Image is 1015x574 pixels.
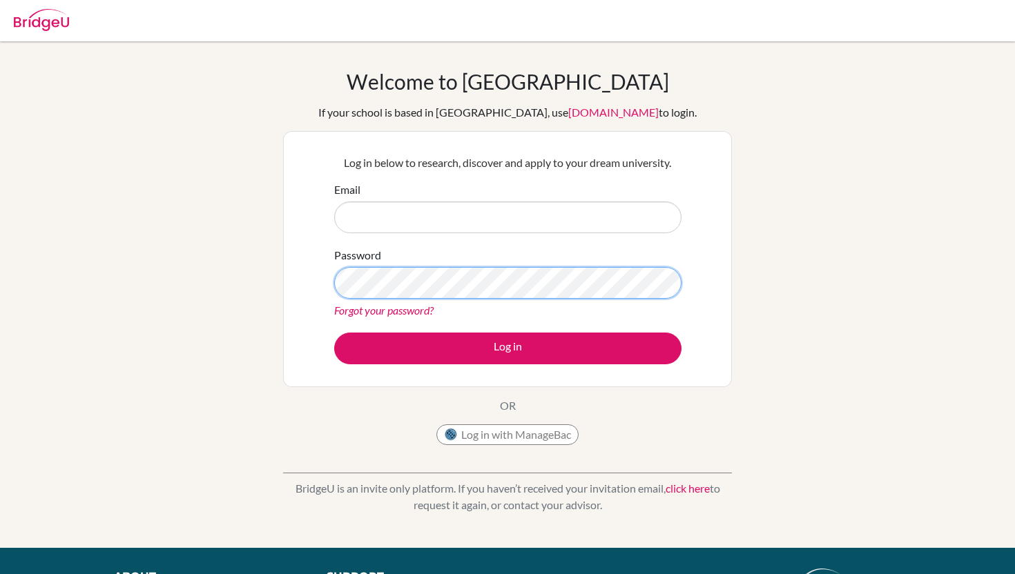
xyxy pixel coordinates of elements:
p: BridgeU is an invite only platform. If you haven’t received your invitation email, to request it ... [283,480,732,513]
div: If your school is based in [GEOGRAPHIC_DATA], use to login. [318,104,697,121]
button: Log in [334,333,681,364]
img: Bridge-U [14,9,69,31]
a: Forgot your password? [334,304,434,317]
p: OR [500,397,516,414]
h1: Welcome to [GEOGRAPHIC_DATA] [347,69,669,94]
label: Email [334,181,360,198]
a: click here [666,482,710,495]
a: [DOMAIN_NAME] [568,106,659,119]
button: Log in with ManageBac [436,424,579,445]
p: Log in below to research, discover and apply to your dream university. [334,155,681,171]
label: Password [334,247,381,264]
